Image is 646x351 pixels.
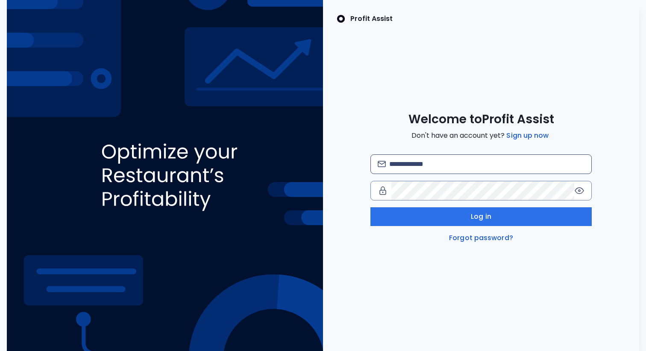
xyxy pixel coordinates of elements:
button: Log in [370,207,592,226]
span: Log in [471,212,491,222]
img: SpotOn Logo [337,14,345,24]
a: Sign up now [505,131,550,141]
a: Forgot password? [447,233,515,243]
span: Welcome to Profit Assist [408,112,554,127]
p: Profit Assist [350,14,393,24]
span: Don't have an account yet? [411,131,550,141]
img: email [378,161,386,167]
